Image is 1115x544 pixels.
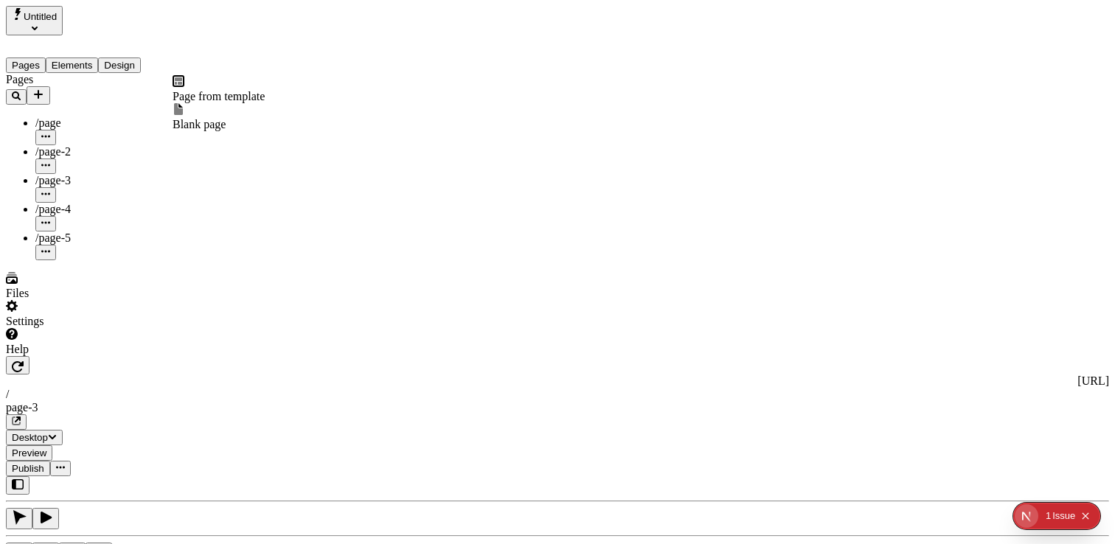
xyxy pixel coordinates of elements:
span: Untitled [24,11,57,22]
button: Add new [27,86,50,105]
div: [URL] [6,374,1109,388]
button: Select site [6,6,63,35]
span: /page-2 [35,145,71,158]
button: Publish [6,461,50,476]
div: Add new [173,75,265,131]
span: Page from template [173,90,265,102]
button: Design [98,57,141,73]
span: Blank page [173,118,226,130]
span: /page-3 [35,174,71,186]
div: Pages [6,73,183,86]
button: Desktop [6,430,63,445]
span: /page-5 [35,231,71,244]
p: Cookie Test Route [6,12,215,25]
div: page-3 [6,401,1109,414]
div: Help [6,343,183,356]
div: Settings [6,315,183,328]
button: Pages [6,57,46,73]
span: /page [35,116,61,129]
span: /page-4 [35,203,71,215]
button: Preview [6,445,52,461]
div: Files [6,287,183,300]
div: / [6,388,1109,401]
span: Publish [12,463,44,474]
span: Desktop [12,432,48,443]
button: Elements [46,57,99,73]
span: Preview [12,447,46,458]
